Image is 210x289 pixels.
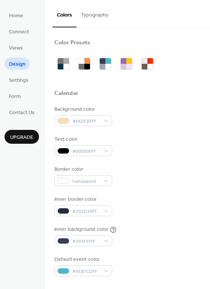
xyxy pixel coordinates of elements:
[54,166,111,173] div: Border color
[54,90,78,98] div: Calendar
[72,208,100,215] span: #292D39FF
[54,39,90,47] div: Color Presets
[54,226,108,233] div: Inner background color
[9,77,28,84] span: Settings
[72,148,100,155] span: #000000FF
[10,134,33,141] span: Upgrade
[54,256,111,263] div: Default event color
[72,238,100,245] span: #393F4FFF
[9,109,34,117] span: Contact Us
[54,196,111,203] div: Inner border color
[9,44,23,52] span: Views
[4,41,27,54] a: Views
[72,268,100,275] span: #4EB7CDFF
[4,9,28,21] a: Home
[9,93,21,101] span: Form
[4,90,25,102] a: Form
[4,74,33,86] a: Settings
[72,117,100,125] span: #FADEB3FF
[72,178,100,185] span: transparent
[9,60,25,68] span: Design
[4,25,33,38] a: Connect
[54,135,111,143] div: Text color
[4,106,39,118] a: Contact Us
[4,130,39,144] button: Upgrade
[54,105,111,113] div: Background color
[4,57,30,70] a: Design
[9,12,23,20] span: Home
[9,28,29,36] span: Connect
